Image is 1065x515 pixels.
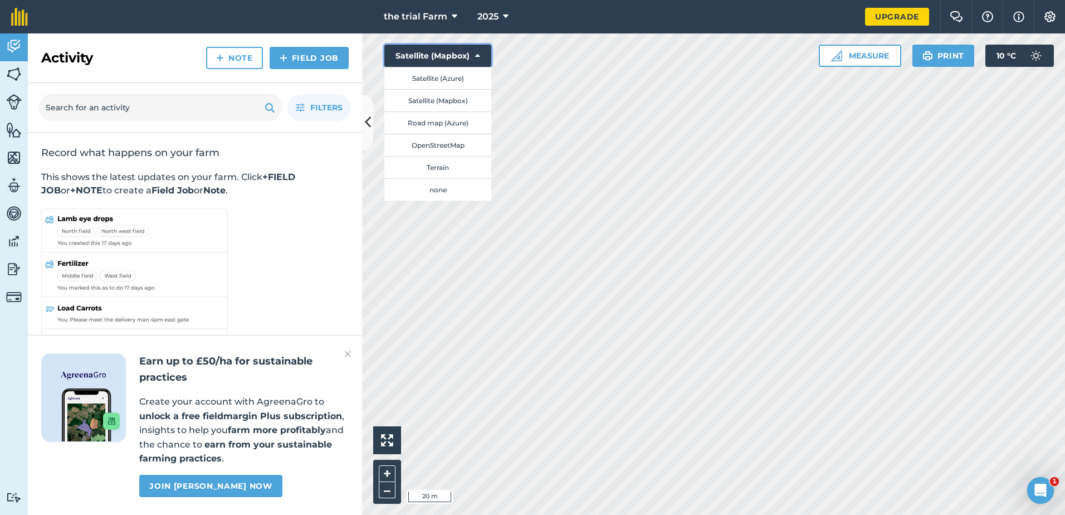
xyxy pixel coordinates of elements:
[6,289,22,305] img: svg+xml;base64,PD94bWwgdmVyc2lvbj0iMS4wIiBlbmNvZGluZz0idXRmLTgiPz4KPCEtLSBHZW5lcmF0b3I6IEFkb2JlIE...
[6,149,22,166] img: svg+xml;base64,PHN2ZyB4bWxucz0iaHR0cDovL3d3dy53My5vcmcvMjAwMC9zdmciIHdpZHRoPSI1NiIgaGVpZ2h0PSI2MC...
[996,45,1016,67] span: 10 ° C
[6,66,22,82] img: svg+xml;base64,PHN2ZyB4bWxucz0iaHR0cDovL3d3dy53My5vcmcvMjAwMC9zdmciIHdpZHRoPSI1NiIgaGVpZ2h0PSI2MC...
[384,67,491,89] button: Satellite (Azure)
[831,50,842,61] img: Ruler icon
[6,233,22,250] img: svg+xml;base64,PD94bWwgdmVyc2lvbj0iMS4wIiBlbmNvZGluZz0idXRmLTgiPz4KPCEtLSBHZW5lcmF0b3I6IEFkb2JlIE...
[41,146,349,159] h2: Record what happens on your farm
[139,475,282,497] a: Join [PERSON_NAME] now
[139,353,349,386] h2: Earn up to £50/ha for sustainable practices
[384,134,491,156] button: OpenStreetMap
[1043,11,1057,22] img: A cog icon
[139,395,349,466] p: Create your account with AgreenaGro to , insights to help you and the chance to .
[384,111,491,134] button: Road map (Azure)
[912,45,975,67] button: Print
[6,261,22,278] img: svg+xml;base64,PD94bWwgdmVyc2lvbj0iMS4wIiBlbmNvZGluZz0idXRmLTgiPz4KPCEtLSBHZW5lcmF0b3I6IEFkb2JlIE...
[287,94,351,121] button: Filters
[950,11,963,22] img: Two speech bubbles overlapping with the left bubble in the forefront
[152,185,194,196] strong: Field Job
[265,101,275,114] img: svg+xml;base64,PHN2ZyB4bWxucz0iaHR0cDovL3d3dy53My5vcmcvMjAwMC9zdmciIHdpZHRoPSIxOSIgaGVpZ2h0PSIyNC...
[344,347,351,361] img: svg+xml;base64,PHN2ZyB4bWxucz0iaHR0cDovL3d3dy53My5vcmcvMjAwMC9zdmciIHdpZHRoPSIyMiIgaGVpZ2h0PSIzMC...
[379,465,395,482] button: +
[379,482,395,498] button: –
[981,11,994,22] img: A question mark icon
[384,178,491,201] button: none
[6,177,22,194] img: svg+xml;base64,PD94bWwgdmVyc2lvbj0iMS4wIiBlbmNvZGluZz0idXRmLTgiPz4KPCEtLSBHZW5lcmF0b3I6IEFkb2JlIE...
[384,10,447,23] span: the trial Farm
[985,45,1054,67] button: 10 °C
[203,185,226,196] strong: Note
[6,205,22,222] img: svg+xml;base64,PD94bWwgdmVyc2lvbj0iMS4wIiBlbmNvZGluZz0idXRmLTgiPz4KPCEtLSBHZW5lcmF0b3I6IEFkb2JlIE...
[270,47,349,69] a: Field Job
[11,8,28,26] img: fieldmargin Logo
[216,51,224,65] img: svg+xml;base64,PHN2ZyB4bWxucz0iaHR0cDovL3d3dy53My5vcmcvMjAwMC9zdmciIHdpZHRoPSIxNCIgaGVpZ2h0PSIyNC...
[206,47,263,69] a: Note
[922,49,933,62] img: svg+xml;base64,PHN2ZyB4bWxucz0iaHR0cDovL3d3dy53My5vcmcvMjAwMC9zdmciIHdpZHRoPSIxOSIgaGVpZ2h0PSIyNC...
[1013,10,1024,23] img: svg+xml;base64,PHN2ZyB4bWxucz0iaHR0cDovL3d3dy53My5vcmcvMjAwMC9zdmciIHdpZHRoPSIxNyIgaGVpZ2h0PSIxNy...
[1050,477,1059,486] span: 1
[381,434,393,446] img: Four arrows, one pointing top left, one top right, one bottom right and the last bottom left
[819,45,901,67] button: Measure
[310,101,343,114] span: Filters
[62,388,120,441] img: Screenshot of the Gro app
[6,492,22,503] img: svg+xml;base64,PD94bWwgdmVyc2lvbj0iMS4wIiBlbmNvZGluZz0idXRmLTgiPz4KPCEtLSBHZW5lcmF0b3I6IEFkb2JlIE...
[6,38,22,55] img: svg+xml;base64,PD94bWwgdmVyc2lvbj0iMS4wIiBlbmNvZGluZz0idXRmLTgiPz4KPCEtLSBHZW5lcmF0b3I6IEFkb2JlIE...
[41,49,93,67] h2: Activity
[384,89,491,111] button: Satellite (Mapbox)
[228,425,326,435] strong: farm more profitably
[477,10,499,23] span: 2025
[865,8,929,26] a: Upgrade
[1025,45,1047,67] img: svg+xml;base64,PD94bWwgdmVyc2lvbj0iMS4wIiBlbmNvZGluZz0idXRmLTgiPz4KPCEtLSBHZW5lcmF0b3I6IEFkb2JlIE...
[384,45,491,67] button: Satellite (Mapbox)
[6,122,22,138] img: svg+xml;base64,PHN2ZyB4bWxucz0iaHR0cDovL3d3dy53My5vcmcvMjAwMC9zdmciIHdpZHRoPSI1NiIgaGVpZ2h0PSI2MC...
[41,171,349,197] p: This shows the latest updates on your farm. Click or to create a or .
[280,51,287,65] img: svg+xml;base64,PHN2ZyB4bWxucz0iaHR0cDovL3d3dy53My5vcmcvMjAwMC9zdmciIHdpZHRoPSIxNCIgaGVpZ2h0PSIyNC...
[6,94,22,110] img: svg+xml;base64,PD94bWwgdmVyc2lvbj0iMS4wIiBlbmNvZGluZz0idXRmLTgiPz4KPCEtLSBHZW5lcmF0b3I6IEFkb2JlIE...
[139,439,332,464] strong: earn from your sustainable farming practices
[384,156,491,178] button: Terrain
[1027,477,1054,504] iframe: Intercom live chat
[39,94,282,121] input: Search for an activity
[139,411,342,421] strong: unlock a free fieldmargin Plus subscription
[70,185,102,196] strong: +NOTE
